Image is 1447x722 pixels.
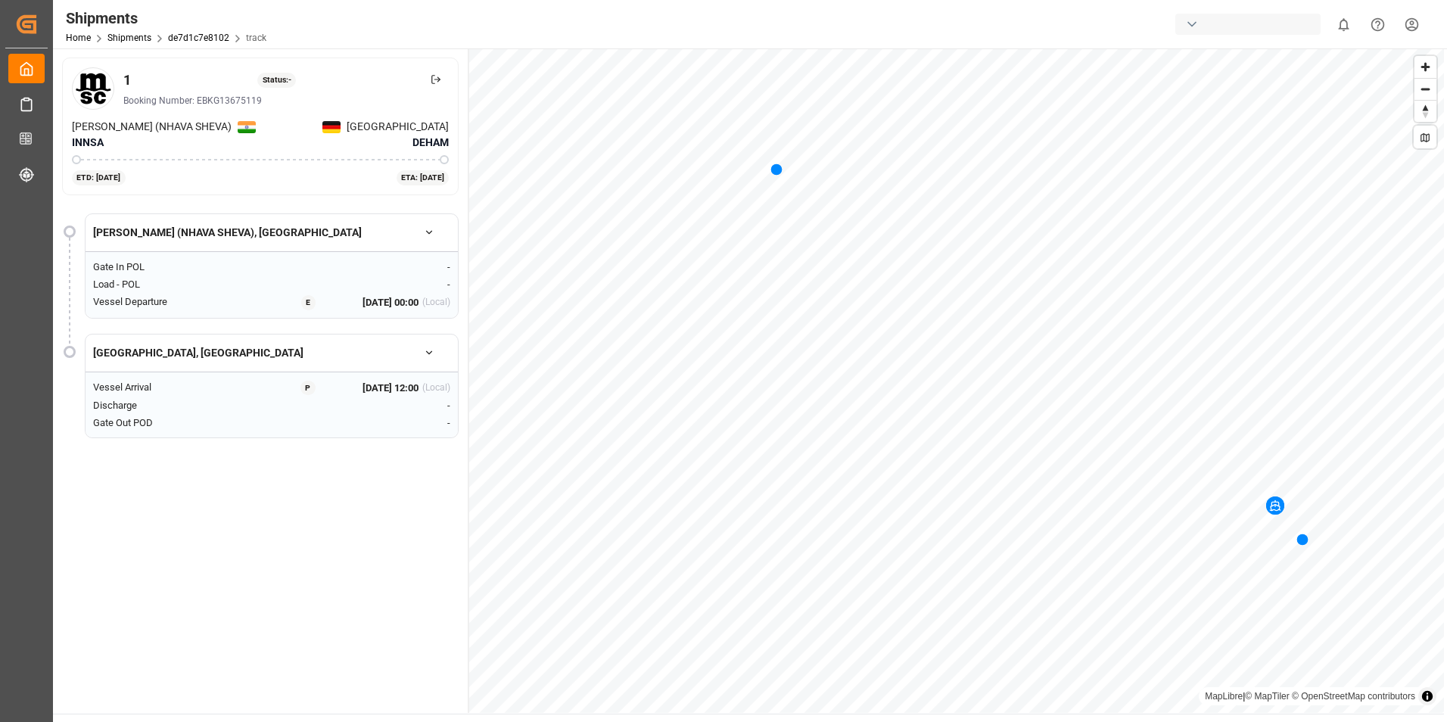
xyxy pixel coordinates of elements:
canvas: Map [469,48,1444,713]
button: [PERSON_NAME] (NHAVA SHEVA), [GEOGRAPHIC_DATA] [86,219,458,246]
span: [DATE] 12:00 [363,381,419,396]
span: DEHAM [412,135,449,151]
div: ETA: [DATE] [397,170,450,185]
span: [DATE] 00:00 [363,295,419,310]
div: Load - POL [93,277,226,292]
img: Netherlands [238,121,256,133]
div: Booking Number: EBKG13675119 [123,94,449,107]
div: 1 [123,70,131,90]
a: Home [66,33,91,43]
div: (Local) [422,295,450,310]
div: E [301,295,316,310]
a: Shipments [107,33,151,43]
button: Zoom in [1414,56,1436,78]
div: Vessel Departure [93,294,226,310]
div: Map marker [770,161,783,176]
span: [GEOGRAPHIC_DATA] [347,119,449,135]
span: INNSA [72,136,104,148]
div: | [1205,689,1415,704]
button: Help Center [1361,8,1395,42]
div: Map marker [1266,496,1284,515]
div: ETD: [DATE] [72,170,126,185]
div: Gate Out POD [93,415,226,431]
a: © MapTiler [1245,691,1289,702]
img: Netherlands [322,121,341,133]
button: Zoom out [1414,78,1436,100]
div: Shipments [66,7,266,30]
div: - [331,415,450,431]
button: Reset bearing to north [1414,100,1436,122]
div: - [331,398,450,413]
a: de7d1c7e8102 [168,33,229,43]
img: Carrier Logo [74,70,112,107]
div: Gate In POL [93,260,226,275]
summary: Toggle attribution [1418,687,1436,705]
button: P [285,380,331,396]
div: Discharge [93,398,226,413]
div: - [331,260,450,275]
a: © OpenStreetMap contributors [1292,691,1415,702]
div: (Local) [422,381,450,396]
span: [PERSON_NAME] (NHAVA SHEVA) [72,119,232,135]
div: Map marker [1296,531,1309,546]
button: [GEOGRAPHIC_DATA], [GEOGRAPHIC_DATA] [86,340,458,366]
div: P [300,381,316,396]
button: show 0 new notifications [1327,8,1361,42]
a: MapLibre [1205,691,1243,702]
div: - [331,277,450,292]
div: Status: - [257,73,296,88]
div: Vessel Arrival [93,380,226,396]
